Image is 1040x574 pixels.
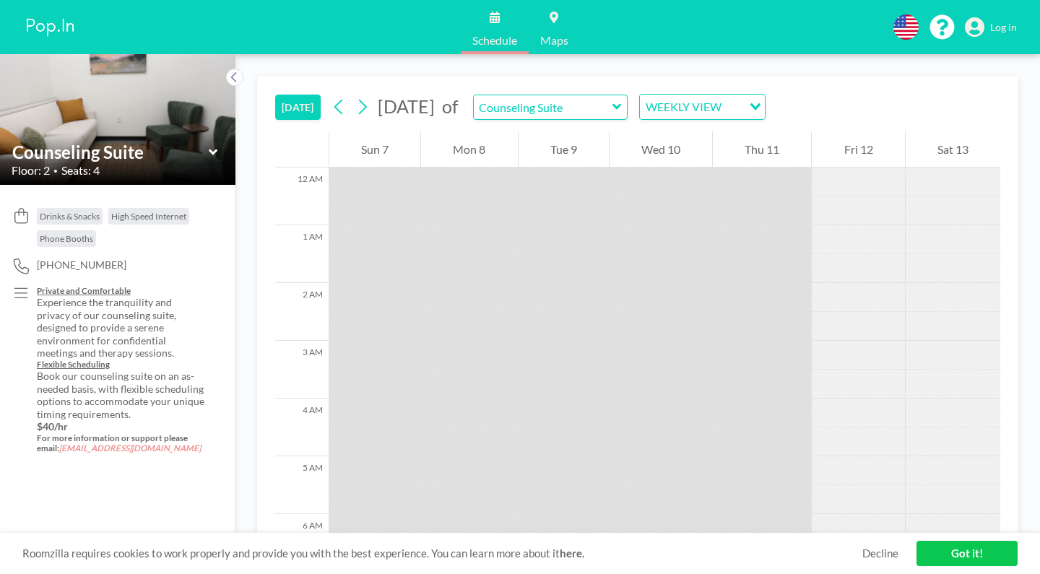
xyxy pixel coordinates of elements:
span: Log in [990,21,1017,34]
div: Search for option [640,95,765,119]
div: Fri 12 [812,131,904,168]
div: 3 AM [275,341,329,399]
span: [DATE] [378,95,435,117]
span: Seats: 4 [61,163,100,178]
span: Phone Booths [40,233,93,244]
a: Log in [965,17,1017,38]
a: Got it! [916,541,1018,566]
input: Counseling Suite [12,142,209,162]
button: [DATE] [275,95,321,120]
input: Search for option [726,97,741,116]
p: Experience the tranquility and privacy of our counseling suite, designed to provide a serene envi... [37,296,207,360]
div: Sun 7 [329,131,420,168]
div: 2 AM [275,283,329,341]
u: Private and Comfortable [37,286,131,295]
input: Counseling Suite [474,95,612,119]
div: 12 AM [275,168,329,225]
div: 4 AM [275,399,329,456]
img: organization-logo [23,13,78,42]
span: High Speed Internet [111,211,186,222]
a: here. [560,547,584,560]
a: Decline [862,547,898,560]
div: Mon 8 [421,131,517,168]
span: Schedule [472,35,517,46]
span: • [53,166,58,175]
span: Maps [540,35,568,46]
div: Sat 13 [906,131,1000,168]
span: of [442,95,458,118]
span: Floor: 2 [12,163,50,178]
strong: $40/hr [37,420,68,432]
h5: For more information or support please email: [37,433,207,454]
span: [PHONE_NUMBER] [37,258,126,271]
em: [EMAIL_ADDRESS][DOMAIN_NAME] [59,443,201,453]
span: WEEKLY VIEW [643,97,724,116]
div: 6 AM [275,514,329,572]
span: Drinks & Snacks [40,211,100,222]
div: Thu 11 [713,131,811,168]
div: Tue 9 [519,131,609,168]
div: Wed 10 [610,131,712,168]
u: Flexible Scheduling [37,360,110,369]
span: Roomzilla requires cookies to work properly and provide you with the best experience. You can lea... [22,547,862,560]
div: 1 AM [275,225,329,283]
p: Book our counseling suite on an as-needed basis, with flexible scheduling options to accommodate ... [37,370,207,420]
div: 5 AM [275,456,329,514]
